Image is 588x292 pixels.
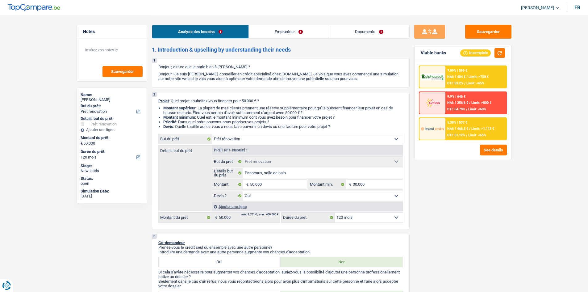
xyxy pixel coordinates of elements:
[81,97,143,102] div: [PERSON_NAME]
[81,176,143,181] div: Status:
[102,66,143,77] button: Sauvegarder
[163,120,176,124] strong: Priorité
[468,133,486,137] span: Limit: <65%
[468,107,486,111] span: Limit: <60%
[158,245,403,250] p: Prenez-vous le crédit seul ou ensemble avec une autre personne?
[212,168,244,178] label: Détails but du prêt
[230,149,248,152] span: - Priorité 1
[81,135,142,140] label: Montant du prêt:
[471,101,491,105] span: Limit: >800 €
[158,279,403,288] p: Seulement dans le cas d'un refus, nous vous recontacterons alors pour avoir plus d'informations s...
[8,4,60,11] img: TopCompare Logo
[447,133,465,137] span: DTI: 51.12%
[158,99,169,103] span: Projet
[212,180,244,189] label: Montant
[574,5,580,11] div: fr
[421,74,444,81] img: AlphaCredit
[469,127,470,131] span: /
[152,58,157,63] div: 1
[163,124,403,129] li: : Quelle facilité auriez-vous à nous faire parvenir un devis ou une facture pour votre projet ?
[163,115,195,120] strong: Montant minimum
[159,213,212,222] label: Montant du prêt
[447,127,468,131] span: NAI: 1 466,5 €
[152,46,410,53] h2: 1. Introduction & upselling by understanding their needs
[81,189,143,194] div: Simulation Date:
[469,101,470,105] span: /
[81,116,143,121] div: Détails but du prêt
[159,134,212,144] label: But du prêt
[212,213,219,222] span: €
[243,180,250,189] span: €
[212,191,244,201] label: Devis ?
[447,75,465,79] span: NAI: 1 404 €
[464,81,465,85] span: /
[81,194,143,199] div: [DATE]
[447,101,468,105] span: NAI: 1 356,6 €
[81,149,142,154] label: Durée du prêt:
[447,95,465,99] div: 9.9% | 646 €
[460,49,491,56] div: Incomplete
[81,141,83,146] span: €
[281,213,335,222] label: Durée du prêt:
[466,81,484,85] span: Limit: <65%
[465,25,511,39] button: Sauvegarder
[159,146,212,153] label: Détails but du prêt
[521,5,554,11] span: [PERSON_NAME]
[421,123,444,134] img: Record Credits
[212,202,403,211] div: Ajouter une ligne
[163,106,196,110] strong: Montant supérieur
[158,240,185,245] span: Co-demandeur
[81,168,143,173] div: New leads
[281,257,403,267] label: Non
[421,97,444,108] img: Cofidis
[81,163,143,168] div: Stage:
[158,99,403,103] p: : Quel projet souhaitez-vous financer pour 50 000 € ?
[159,257,281,267] label: Oui
[447,121,467,125] div: 5.38% | 537 €
[111,70,134,74] span: Sauvegarder
[163,120,403,124] li: : Dans quel ordre pouvons-nous prioriser vos projets ?
[163,106,403,115] li: : La plupart de mes clients prennent une réserve supplémentaire pour qu'ils puissent financer leu...
[212,148,249,152] div: Prêt n°1
[158,65,403,69] p: Bonjour, est-ce que je parle bien à [PERSON_NAME] ?
[163,115,403,120] li: : Quel est le montant minimum dont vous avez besoin pour financer votre projet ?
[81,181,143,186] div: open
[447,81,463,85] span: DTI: 53.2%
[466,133,467,137] span: /
[480,145,507,155] button: See details
[447,69,467,73] div: 7.99% | 599 €
[346,180,353,189] span: €
[447,107,465,111] span: DTI: 54.78%
[516,3,559,13] a: [PERSON_NAME]
[158,270,403,279] p: Si cela s'avère nécessaire pour augmenter vos chances d'acceptation, auriez-vous la possibilité d...
[81,128,143,132] div: Ajouter une ligne
[163,124,173,129] span: Devis
[421,50,446,56] div: Viable banks
[466,107,467,111] span: /
[152,25,248,38] a: Analyse des besoins
[81,92,143,97] div: Name:
[158,72,403,81] p: Bonjour ! Je suis [PERSON_NAME], conseiller en crédit spécialisé chez [DOMAIN_NAME]. Je vois que ...
[249,25,329,38] a: Emprunteur
[158,250,403,254] p: Introduire une demande avec une autre personne augmente vos chances d'acceptation.
[469,75,489,79] span: Limit: >750 €
[241,213,278,216] div: min: 3.701 € / max: 400.000 €
[212,157,244,167] label: But du prêt
[81,104,142,108] label: But du prêt:
[308,180,346,189] label: Montant min.
[152,92,157,97] div: 2
[466,75,468,79] span: /
[329,25,409,38] a: Documents
[152,234,157,239] div: 3
[83,29,141,34] h5: Notes
[471,127,494,131] span: Limit: >1.113 €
